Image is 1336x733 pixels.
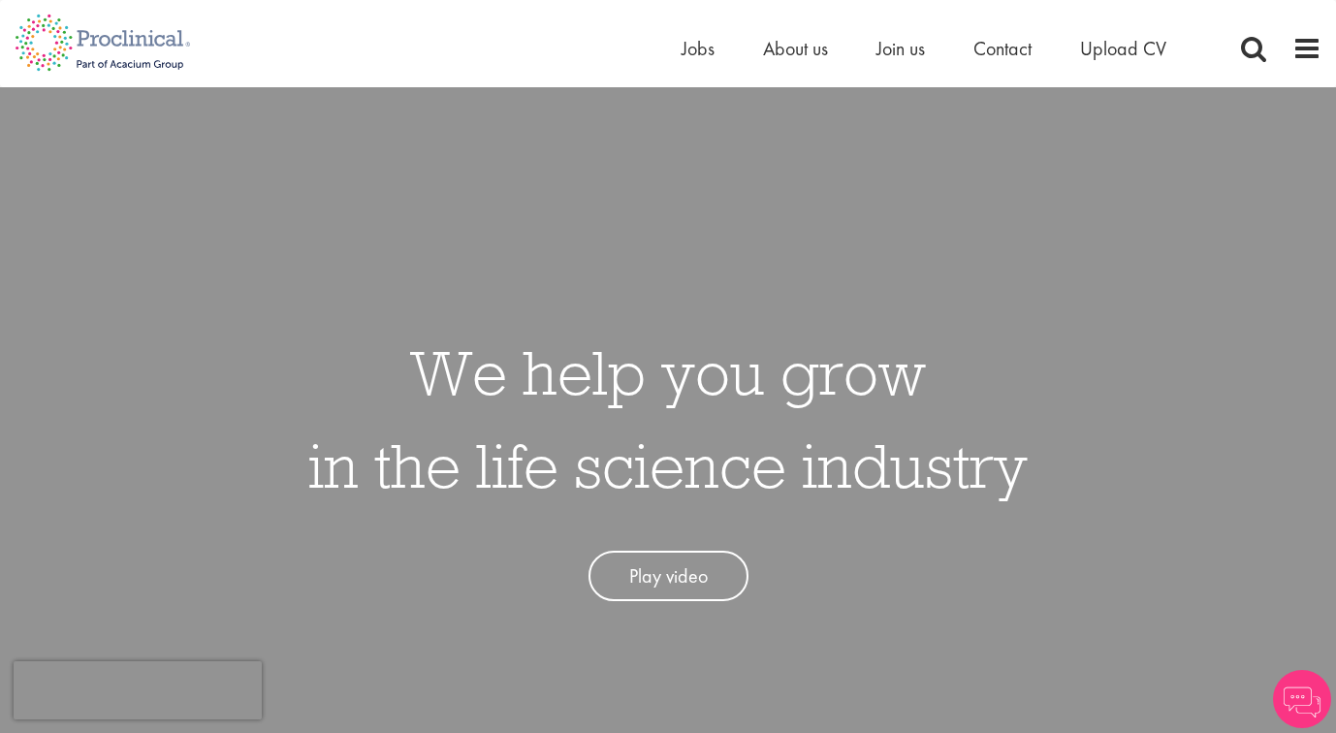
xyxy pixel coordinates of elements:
a: Upload CV [1080,36,1166,61]
a: About us [763,36,828,61]
h1: We help you grow in the life science industry [308,326,1028,512]
a: Contact [973,36,1032,61]
a: Jobs [682,36,715,61]
img: Chatbot [1273,670,1331,728]
a: Join us [876,36,925,61]
a: Play video [588,551,748,602]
